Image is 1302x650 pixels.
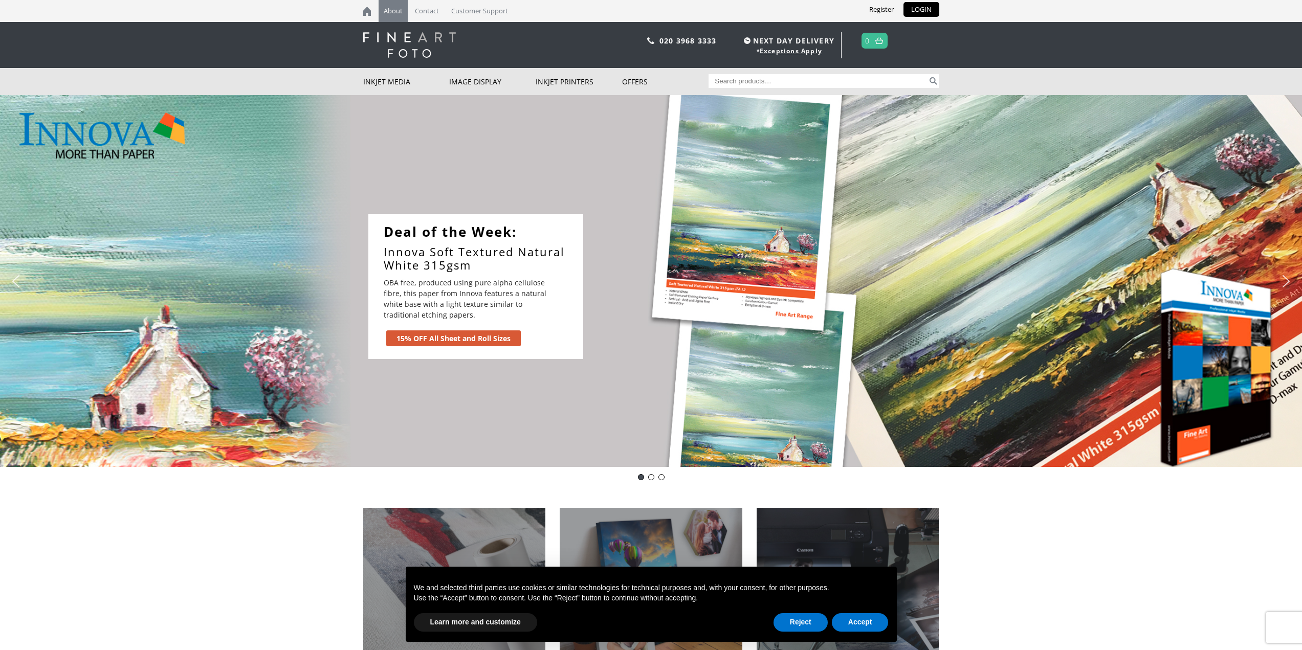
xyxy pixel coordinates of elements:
div: 15% OFF All Sheet and Roll Sizes [396,333,511,344]
img: next arrow [1278,273,1294,289]
div: Choose slide to display. [636,472,667,482]
a: Innova Soft Textured Natural White 315gsm [384,245,578,272]
img: previous arrow [8,273,24,289]
p: OBA free, produced using pure alpha cellulose fibre, this paper from Innova features a natural wh... [384,277,553,320]
a: LOGIN [903,2,939,17]
button: Accept [832,613,889,632]
a: 15% OFF All Sheet and Roll Sizes [386,330,521,346]
h2: INKJET MEDIA [363,577,546,589]
a: 020 3968 3333 [659,36,717,46]
button: Learn more and customize [414,613,537,632]
img: phone.svg [647,37,654,44]
a: Register [862,2,901,17]
a: Exceptions Apply [760,47,822,55]
a: Image Display [449,68,536,95]
div: Deal of the Day - Innova IFA12 [638,474,644,480]
a: Deal of the Week: [384,224,578,240]
span: NEXT DAY DELIVERY [741,35,834,47]
p: Use the “Accept” button to consent. Use the “Reject” button to continue without accepting. [414,593,889,603]
a: Offers [622,68,709,95]
a: 0 [865,33,870,48]
div: Innova-general [648,474,654,480]
img: time.svg [744,37,751,44]
img: logo-white.svg [363,32,456,58]
div: pinch book [658,474,665,480]
div: Deal of the Week:Innova Soft Textured Natural White 315gsmOBA free, produced using pure alpha cel... [368,214,583,359]
a: Inkjet Printers [536,68,622,95]
p: We and selected third parties use cookies or similar technologies for technical purposes and, wit... [414,583,889,593]
img: basket.svg [875,37,883,44]
button: Search [928,74,939,88]
input: Search products… [709,74,928,88]
a: Inkjet Media [363,68,450,95]
button: Reject [774,613,828,632]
